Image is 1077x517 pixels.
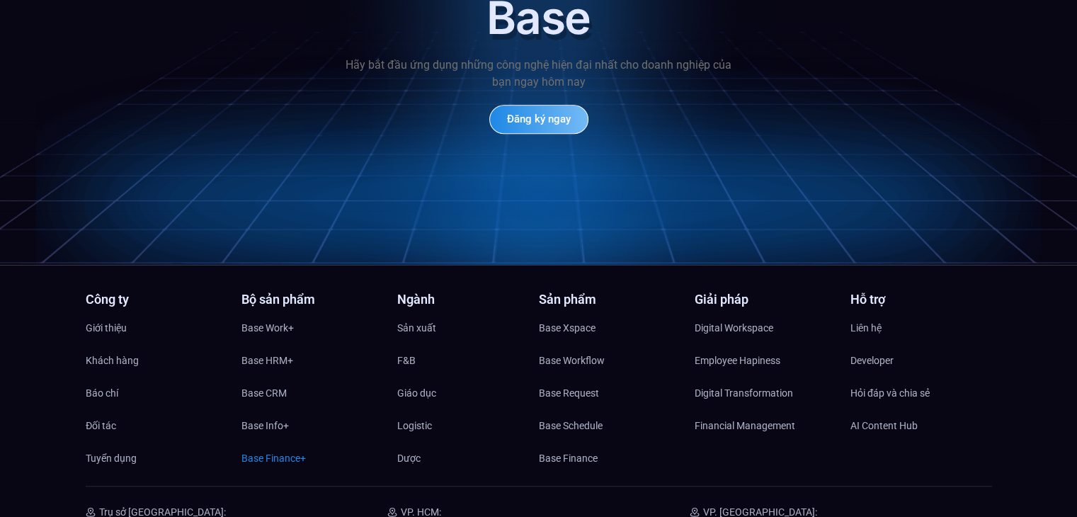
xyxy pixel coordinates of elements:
span: Sản xuất [397,317,436,339]
h4: Ngành [397,293,539,306]
h4: Hỗ trợ [850,293,992,306]
a: Đăng ký ngay [489,105,588,134]
a: Digital Workspace [695,317,836,339]
span: Dược [397,448,421,469]
span: Base Finance [539,448,598,469]
a: Base Finance+ [241,448,383,469]
a: Base Request [539,382,680,404]
span: Hỏi đáp và chia sẻ [850,382,930,404]
span: Base Xspace [539,317,596,339]
span: Base Request [539,382,599,404]
a: F&B [397,350,539,371]
a: Liên hệ [850,317,992,339]
span: Base Work+ [241,317,294,339]
span: AI Content Hub [850,415,918,436]
span: Financial Management [695,415,795,436]
p: Hãy bắt đầu ứng dụng những công nghệ hiện đại nhất cho doanh nghiệp của bạn ngay hôm nay [341,57,737,91]
span: Base Finance+ [241,448,306,469]
a: Base Finance [539,448,680,469]
a: Financial Management [695,415,836,436]
a: Base HRM+ [241,350,383,371]
span: Khách hàng [86,350,139,371]
a: Sản xuất [397,317,539,339]
a: Khách hàng [86,350,227,371]
a: Digital Transformation [695,382,836,404]
a: Base Xspace [539,317,680,339]
span: Đăng ký ngay [507,114,571,125]
span: Developer [850,350,894,371]
span: Đối tác [86,415,116,436]
span: Base Workflow [539,350,605,371]
a: Dược [397,448,539,469]
span: Employee Hapiness [695,350,780,371]
h4: Bộ sản phẩm [241,293,383,306]
a: Employee Hapiness [695,350,836,371]
a: Giáo dục [397,382,539,404]
span: Digital Workspace [695,317,773,339]
span: Digital Transformation [695,382,793,404]
span: Tuyển dụng [86,448,137,469]
a: Base CRM [241,382,383,404]
a: Base Info+ [241,415,383,436]
span: Logistic [397,415,432,436]
span: Base Info+ [241,415,289,436]
span: Liên hệ [850,317,882,339]
a: Developer [850,350,992,371]
span: Base CRM [241,382,287,404]
a: AI Content Hub [850,415,992,436]
a: Hỏi đáp và chia sẻ [850,382,992,404]
h4: Công ty [86,293,227,306]
span: Giáo dục [397,382,436,404]
a: Base Schedule [539,415,680,436]
span: F&B [397,350,416,371]
a: Giới thiệu [86,317,227,339]
span: Giới thiệu [86,317,127,339]
h4: Giải pháp [695,293,836,306]
span: Báo chí [86,382,118,404]
h4: Sản phẩm [539,293,680,306]
a: Logistic [397,415,539,436]
span: Base HRM+ [241,350,293,371]
a: Đối tác [86,415,227,436]
a: Base Work+ [241,317,383,339]
a: Base Workflow [539,350,680,371]
span: Base Schedule [539,415,603,436]
a: Báo chí [86,382,227,404]
a: Tuyển dụng [86,448,227,469]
